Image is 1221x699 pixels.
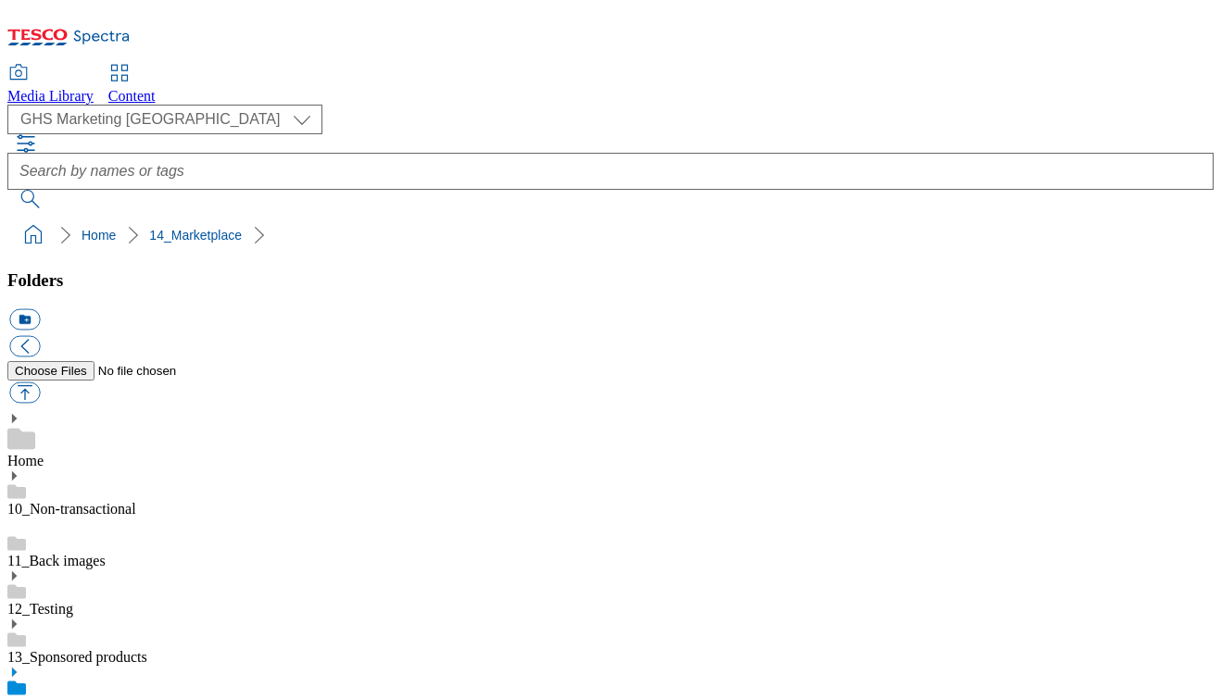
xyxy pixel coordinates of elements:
[7,270,1214,291] h3: Folders
[7,501,136,517] a: 10_Non-transactional
[7,453,44,468] a: Home
[7,553,106,568] a: 11_Back images
[7,649,147,665] a: 13_Sponsored products
[108,88,156,104] span: Content
[7,88,94,104] span: Media Library
[7,66,94,105] a: Media Library
[7,218,1214,253] nav: breadcrumb
[19,220,48,250] a: home
[7,153,1214,190] input: Search by names or tags
[108,66,156,105] a: Content
[82,228,116,243] a: Home
[7,601,73,617] a: 12_Testing
[149,228,242,243] a: 14_Marketplace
